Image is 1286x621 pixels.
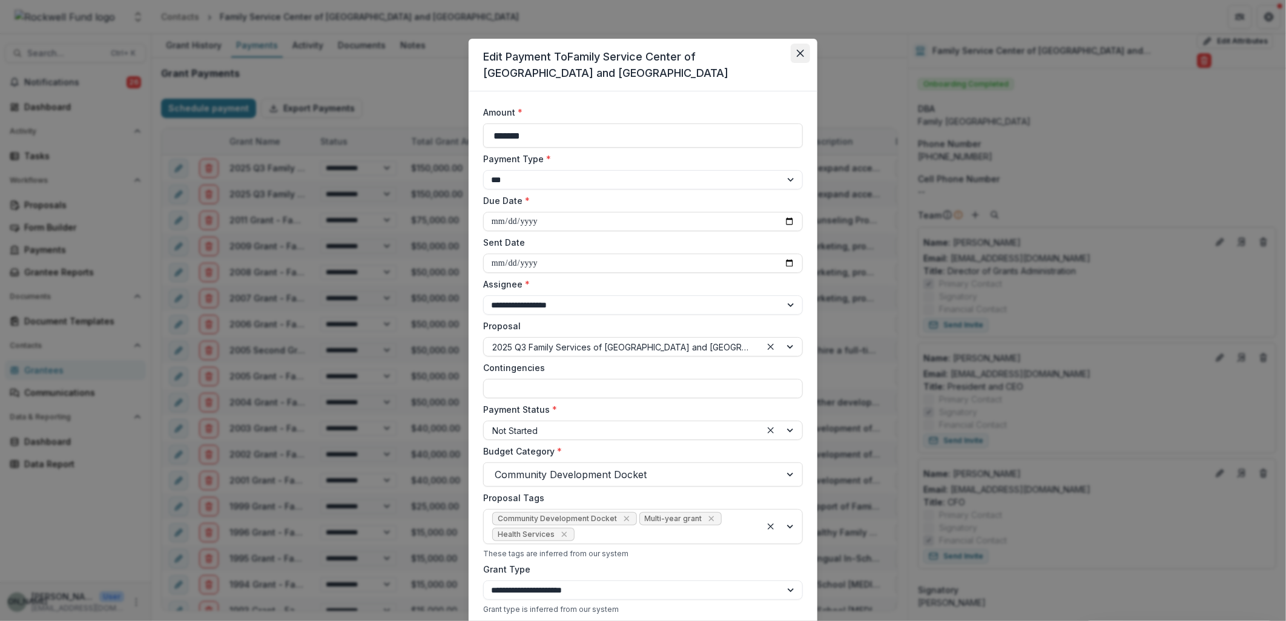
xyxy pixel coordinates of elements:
[483,549,803,558] div: These tags are inferred from our system
[483,563,796,576] label: Grant Type
[483,106,796,119] label: Amount
[763,423,778,438] div: Clear selected options
[483,445,796,458] label: Budget Category
[621,513,633,525] div: Remove Community Development Docket
[483,605,803,614] div: Grant type is inferred from our system
[705,513,717,525] div: Remove Multi-year grant
[558,528,570,540] div: Remove Health Services
[483,194,796,207] label: Due Date
[791,44,810,63] button: Close
[645,514,702,523] span: Multi-year grant
[483,491,796,504] label: Proposal Tags
[763,519,778,534] div: Clear selected options
[483,320,796,332] label: Proposal
[498,514,617,523] span: Community Development Docket
[483,361,796,374] label: Contingencies
[763,340,778,354] div: Clear selected options
[483,403,796,416] label: Payment Status
[483,236,796,249] label: Sent Date
[469,39,817,91] header: Edit Payment To Family Service Center of [GEOGRAPHIC_DATA] and [GEOGRAPHIC_DATA]
[483,278,796,291] label: Assignee
[483,153,796,165] label: Payment Type
[498,530,555,539] span: Health Services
